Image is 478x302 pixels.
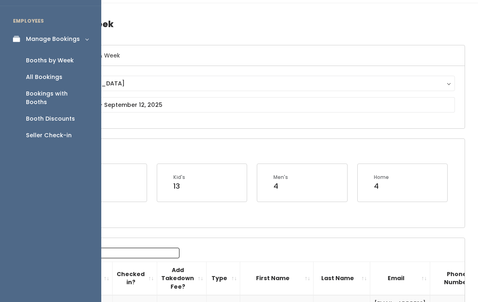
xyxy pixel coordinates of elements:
div: Kid's [173,174,185,181]
div: 4 [273,181,288,191]
button: [GEOGRAPHIC_DATA] [51,76,455,91]
div: Booth Discounts [26,115,75,123]
th: Type: activate to sort column ascending [207,262,240,295]
h4: Booths by Week [41,13,465,35]
th: Checked in?: activate to sort column ascending [113,262,157,295]
h6: Select Location & Week [42,45,465,66]
input: Search: [76,248,179,258]
th: Email: activate to sort column ascending [370,262,430,295]
div: Seller Check-in [26,131,72,140]
div: All Bookings [26,73,62,81]
div: Manage Bookings [26,35,80,43]
input: September 6 - September 12, 2025 [51,97,455,113]
th: Last Name: activate to sort column ascending [314,262,370,295]
div: 4 [374,181,389,191]
label: Search: [47,248,179,258]
div: Home [374,174,389,181]
div: Booths by Week [26,56,74,65]
th: First Name: activate to sort column ascending [240,262,314,295]
div: [GEOGRAPHIC_DATA] [59,79,447,88]
div: Men's [273,174,288,181]
div: Bookings with Booths [26,89,88,106]
th: Add Takedown Fee?: activate to sort column ascending [157,262,207,295]
div: 13 [173,181,185,191]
